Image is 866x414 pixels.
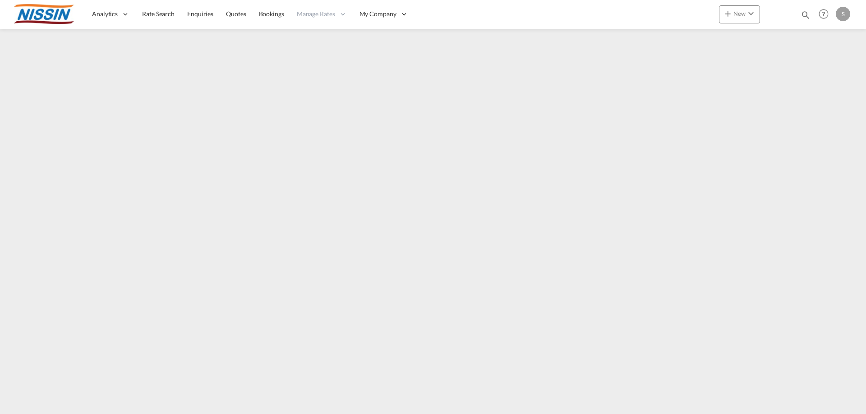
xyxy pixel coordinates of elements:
[801,10,811,20] md-icon: icon-magnify
[226,10,246,18] span: Quotes
[746,8,756,19] md-icon: icon-chevron-down
[92,9,118,18] span: Analytics
[816,6,836,23] div: Help
[142,10,175,18] span: Rate Search
[297,9,335,18] span: Manage Rates
[719,5,760,23] button: icon-plus 400-fgNewicon-chevron-down
[801,10,811,23] div: icon-magnify
[359,9,396,18] span: My Company
[816,6,831,22] span: Help
[259,10,284,18] span: Bookings
[836,7,850,21] div: S
[187,10,213,18] span: Enquiries
[14,4,74,24] img: 485da9108dca11f0a63a77e390b9b49c.jpg
[723,10,756,17] span: New
[723,8,733,19] md-icon: icon-plus 400-fg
